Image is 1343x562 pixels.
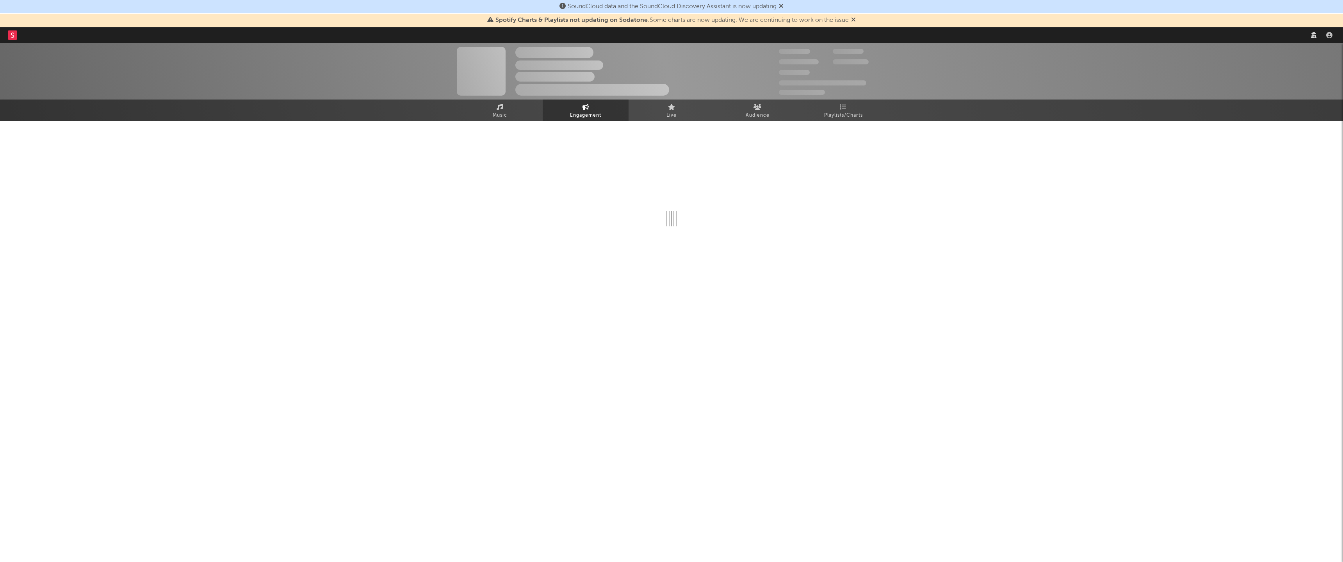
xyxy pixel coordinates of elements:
span: Live [666,111,677,120]
span: 300.000 [779,49,810,54]
span: 50.000.000 Monthly Listeners [779,80,866,85]
span: Audience [746,111,769,120]
span: 1.000.000 [833,59,869,64]
span: Playlists/Charts [824,111,863,120]
a: Music [457,100,543,121]
a: Audience [714,100,800,121]
span: Music [493,111,507,120]
span: : Some charts are now updating. We are continuing to work on the issue [495,17,849,23]
a: Playlists/Charts [800,100,886,121]
span: SoundCloud data and the SoundCloud Discovery Assistant is now updating [568,4,777,10]
span: 100.000 [833,49,864,54]
span: 50.000.000 [779,59,819,64]
span: Dismiss [779,4,784,10]
span: 100.000 [779,70,810,75]
span: Engagement [570,111,601,120]
a: Live [629,100,714,121]
a: Engagement [543,100,629,121]
span: Jump Score: 85.0 [779,90,825,95]
span: Dismiss [851,17,856,23]
span: Spotify Charts & Playlists not updating on Sodatone [495,17,648,23]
